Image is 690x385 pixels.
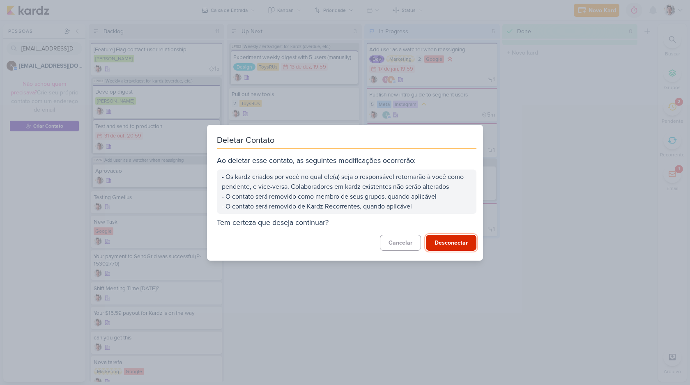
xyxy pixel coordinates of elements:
button: Desconectar [426,235,476,251]
div: - Os kardz criados por você no qual ele(a) seja o responsável retornarão à você como pendente, e ... [217,170,476,214]
div: Tem certeza que deseja continuar? [217,217,476,228]
div: Deletar Contato [217,135,476,149]
div: Ao deletar esse contato, as seguintes modificações ocorrerão: [217,155,476,166]
button: Cancelar [380,235,421,251]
